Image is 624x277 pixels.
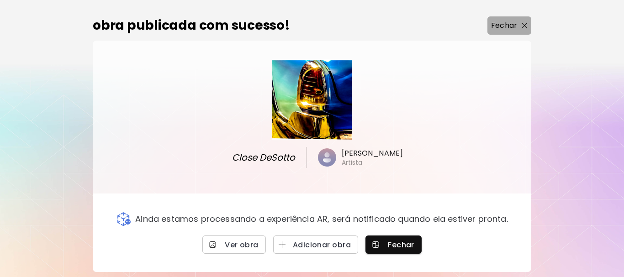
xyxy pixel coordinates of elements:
p: Ainda estamos processando a experiência AR, será notificado quando ela estiver pronta. [135,214,508,224]
span: Close DeSotto [227,151,295,164]
img: large.webp [272,59,352,140]
h2: obra publicada com sucesso! [93,16,290,35]
span: Adicionar obra [280,240,351,250]
h6: [PERSON_NAME] [342,148,403,158]
button: Fechar [365,235,422,254]
a: Ver obra [202,235,266,254]
h6: Artista [342,158,363,167]
button: Adicionar obra [273,235,358,254]
span: Ver obra [210,240,259,250]
span: Fechar [373,240,414,250]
